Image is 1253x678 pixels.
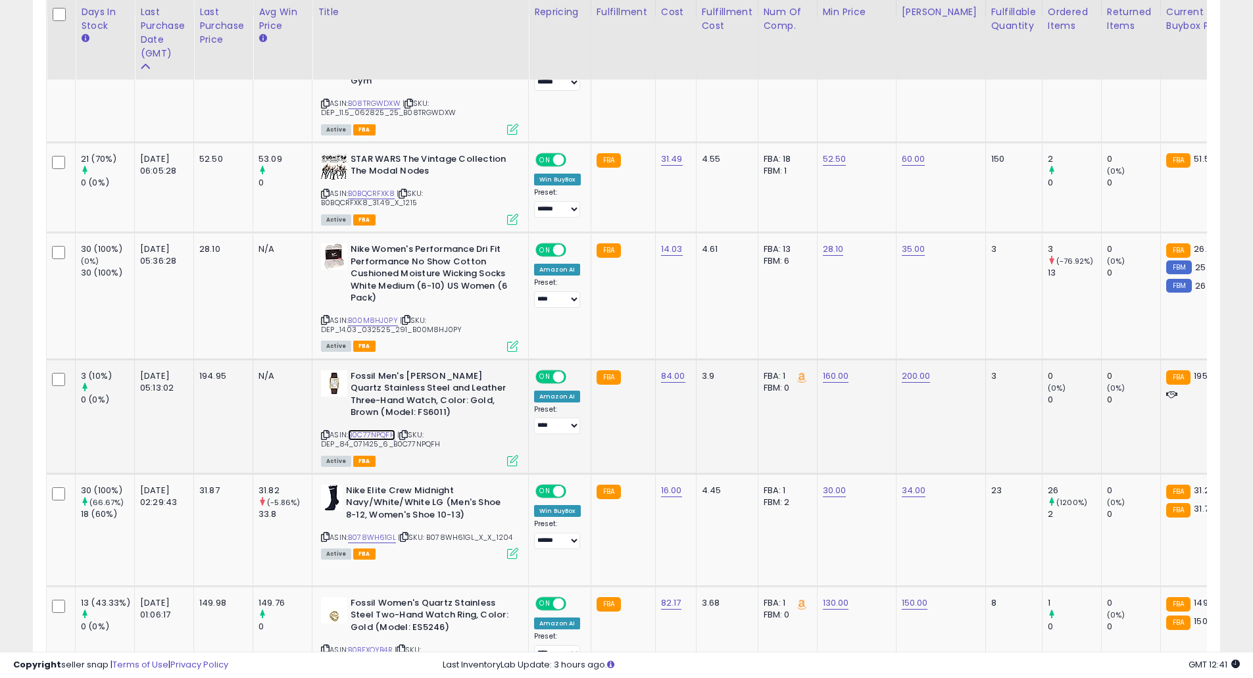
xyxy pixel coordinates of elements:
[1195,279,1214,292] span: 26.5
[321,485,343,511] img: 31nZRCCf6AL._SL40_.jpg
[537,598,553,609] span: ON
[321,214,351,226] span: All listings currently available for purchase on Amazon
[534,505,581,517] div: Win BuyBox
[258,597,312,609] div: 149.76
[661,484,682,497] a: 16.00
[353,341,376,352] span: FBA
[1056,256,1093,266] small: (-76.92%)
[81,256,99,266] small: (0%)
[1194,243,1217,255] span: 26.99
[140,485,184,508] div: [DATE] 02:29:43
[764,485,807,496] div: FBA: 1
[81,394,134,406] div: 0 (0%)
[764,370,807,382] div: FBA: 1
[321,341,351,352] span: All listings currently available for purchase on Amazon
[398,532,512,543] span: | SKU: B078WH61GL_X_X_1204
[764,5,812,33] div: Num of Comp.
[764,609,807,621] div: FBM: 0
[321,188,423,208] span: | SKU: B0BQCRFXK8_31.49_X_1215
[321,456,351,467] span: All listings currently available for purchase on Amazon
[321,315,462,335] span: | SKU: DEP_14.03_032525_291_B00M8HJ0PY
[267,497,300,508] small: (-5.86%)
[140,243,184,267] div: [DATE] 05:36:28
[534,520,581,549] div: Preset:
[321,124,351,135] span: All listings currently available for purchase on Amazon
[258,153,312,165] div: 53.09
[902,596,928,610] a: 150.00
[351,153,510,181] b: STAR WARS The Vintage Collection The Modal Nodes
[1107,153,1160,165] div: 0
[353,214,376,226] span: FBA
[702,485,748,496] div: 4.45
[661,370,685,383] a: 84.00
[534,174,581,185] div: Win BuyBox
[351,597,510,637] b: Fossil Women's Quartz Stainless Steel Two-Hand Watch Ring, Color: Gold (Model: ES5246)
[170,658,228,671] a: Privacy Policy
[1194,502,1215,515] span: 31.74
[1107,508,1160,520] div: 0
[1107,485,1160,496] div: 0
[321,370,518,465] div: ASIN:
[1048,267,1101,279] div: 13
[140,370,184,394] div: [DATE] 05:13:02
[199,485,243,496] div: 31.87
[902,484,926,497] a: 34.00
[258,243,302,255] div: N/A
[13,658,61,671] strong: Copyright
[991,370,1032,382] div: 3
[823,5,891,19] div: Min Price
[1107,177,1160,189] div: 0
[534,264,580,276] div: Amazon AI
[348,429,395,441] a: B0C77NPQFH
[661,243,683,256] a: 14.03
[348,98,401,109] a: B08TRGWDXW
[537,154,553,165] span: ON
[321,597,347,623] img: 31mgPFZ6DJL._SL40_.jpg
[140,153,184,177] div: [DATE] 06:05:28
[597,597,621,612] small: FBA
[81,621,134,633] div: 0 (0%)
[199,153,243,165] div: 52.50
[199,597,243,609] div: 149.98
[348,315,398,326] a: B00M8HJ0PY
[1107,597,1160,609] div: 0
[1194,484,1215,496] span: 31.22
[597,243,621,258] small: FBA
[1048,5,1096,33] div: Ordered Items
[258,5,307,33] div: Avg Win Price
[348,188,395,199] a: B0BQCRFXK8
[1056,497,1087,508] small: (1200%)
[321,243,518,351] div: ASIN:
[81,267,134,279] div: 30 (100%)
[258,621,312,633] div: 0
[534,5,585,19] div: Repricing
[564,598,585,609] span: OFF
[564,371,585,382] span: OFF
[1166,243,1191,258] small: FBA
[1195,261,1219,274] span: 25.47
[1194,596,1221,609] span: 149.98
[1107,267,1160,279] div: 0
[321,153,518,224] div: ASIN:
[353,456,376,467] span: FBA
[764,153,807,165] div: FBA: 18
[702,153,748,165] div: 4.55
[537,486,553,497] span: ON
[351,370,510,422] b: Fossil Men's [PERSON_NAME] Quartz Stainless Steel and Leather Three-Hand Watch, Color: Gold, Brow...
[534,405,581,435] div: Preset:
[348,532,396,543] a: B078WH61GL
[13,659,228,671] div: seller snap | |
[81,370,134,382] div: 3 (10%)
[991,5,1037,33] div: Fulfillable Quantity
[1194,153,1214,165] span: 51.57
[564,245,585,256] span: OFF
[1107,497,1125,508] small: (0%)
[1107,383,1125,393] small: (0%)
[534,391,580,402] div: Amazon AI
[81,485,134,496] div: 30 (100%)
[597,153,621,168] small: FBA
[702,597,748,609] div: 3.68
[1166,597,1191,612] small: FBA
[258,508,312,520] div: 33.8
[353,548,376,560] span: FBA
